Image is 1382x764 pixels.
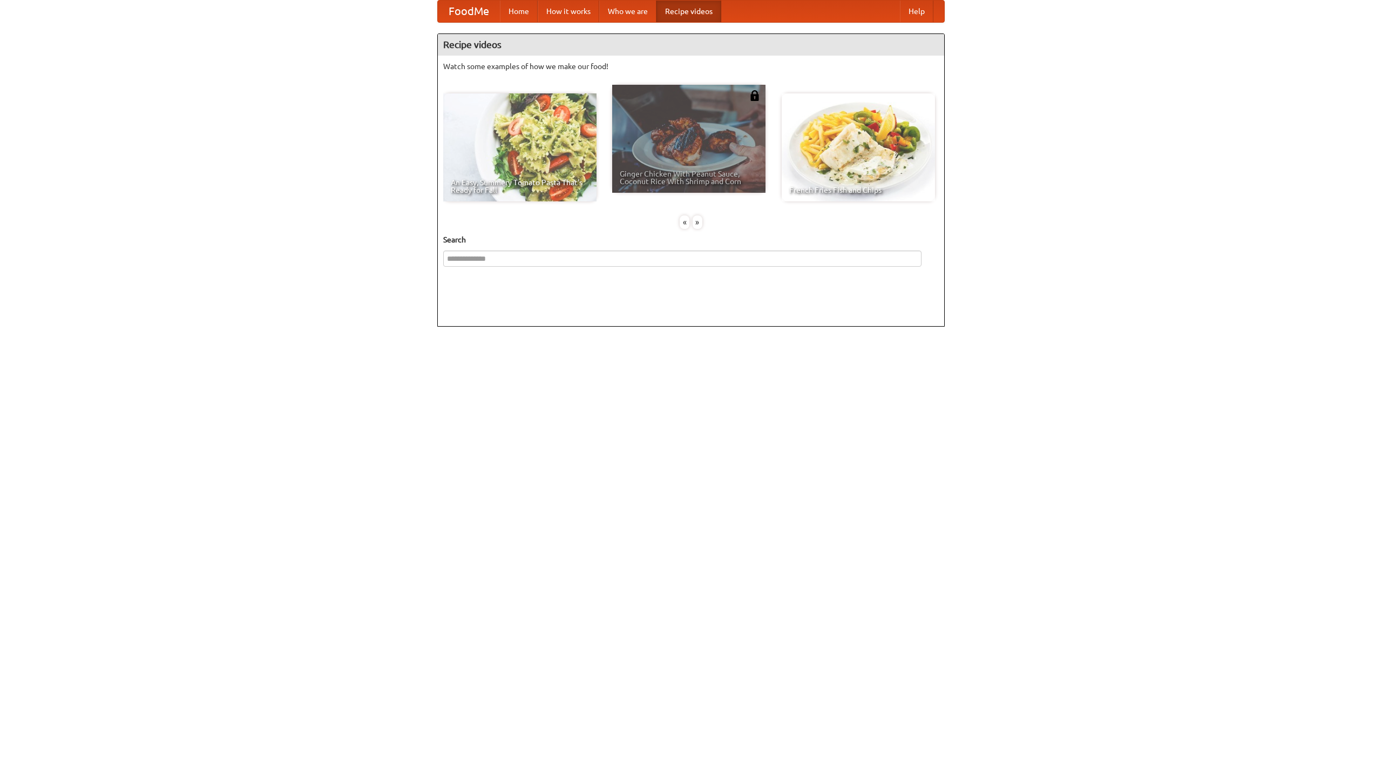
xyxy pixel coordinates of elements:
[782,93,935,201] a: French Fries Fish and Chips
[680,215,689,229] div: «
[538,1,599,22] a: How it works
[599,1,656,22] a: Who we are
[500,1,538,22] a: Home
[443,61,939,72] p: Watch some examples of how we make our food!
[900,1,933,22] a: Help
[749,90,760,101] img: 483408.png
[438,34,944,56] h4: Recipe videos
[443,93,597,201] a: An Easy, Summery Tomato Pasta That's Ready for Fall
[443,234,939,245] h5: Search
[451,179,589,194] span: An Easy, Summery Tomato Pasta That's Ready for Fall
[438,1,500,22] a: FoodMe
[693,215,702,229] div: »
[789,186,927,194] span: French Fries Fish and Chips
[656,1,721,22] a: Recipe videos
